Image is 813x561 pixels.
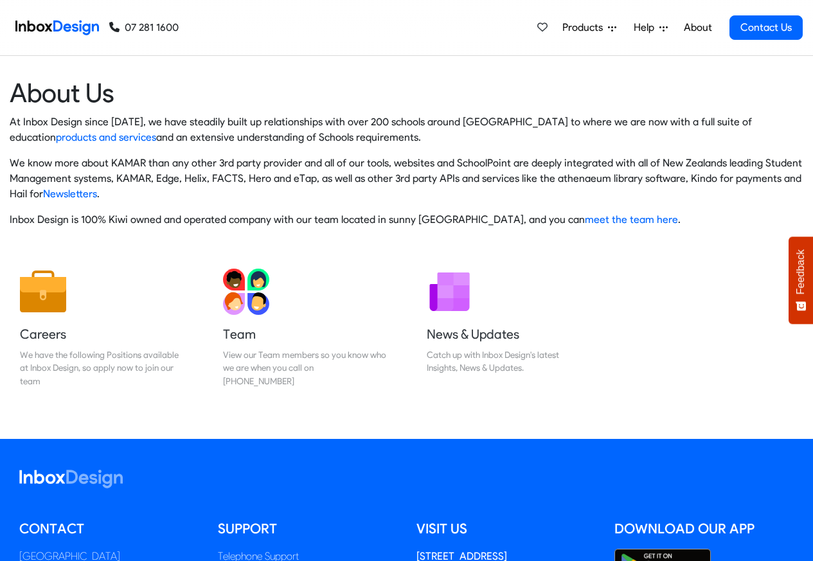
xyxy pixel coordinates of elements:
a: Help [629,15,673,40]
img: 2022_01_13_icon_team.svg [223,269,269,315]
a: Newsletters [43,188,97,200]
a: meet the team here [585,213,678,226]
h5: Support [218,519,397,539]
img: 2022_01_13_icon_job.svg [20,269,66,315]
a: About [680,15,715,40]
a: News & Updates Catch up with Inbox Design's latest Insights, News & Updates. [416,258,600,398]
img: logo_inboxdesign_white.svg [19,470,123,488]
a: products and services [56,131,156,143]
a: 07 281 1600 [109,20,179,35]
h5: Careers [20,325,183,343]
p: Inbox Design is 100% Kiwi owned and operated company with our team located in sunny [GEOGRAPHIC_D... [10,212,803,227]
span: Products [562,20,608,35]
h5: Visit us [416,519,596,539]
p: We know more about KAMAR than any other 3rd party provider and all of our tools, websites and Sch... [10,156,803,202]
div: We have the following Positions available at Inbox Design, so apply now to join our team [20,348,183,387]
h5: Download our App [614,519,794,539]
a: Contact Us [729,15,803,40]
div: View our Team members so you know who we are when you call on [PHONE_NUMBER] [223,348,386,387]
span: Help [634,20,659,35]
img: 2022_01_12_icon_newsletter.svg [427,269,473,315]
a: Team View our Team members so you know who we are when you call on [PHONE_NUMBER] [213,258,397,398]
h5: Contact [19,519,199,539]
h5: Team [223,325,386,343]
span: Feedback [795,249,807,294]
h5: News & Updates [427,325,590,343]
p: At Inbox Design since [DATE], we have steadily built up relationships with over 200 schools aroun... [10,114,803,145]
button: Feedback - Show survey [789,236,813,324]
heading: About Us [10,76,803,109]
div: Catch up with Inbox Design's latest Insights, News & Updates. [427,348,590,375]
a: Careers We have the following Positions available at Inbox Design, so apply now to join our team [10,258,193,398]
a: Products [557,15,621,40]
